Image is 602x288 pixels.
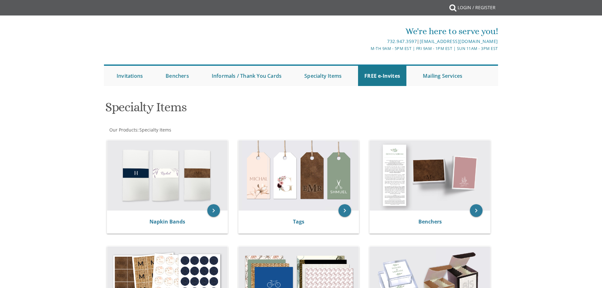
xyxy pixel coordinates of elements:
div: : [104,127,301,133]
a: [EMAIL_ADDRESS][DOMAIN_NAME] [420,38,498,44]
img: Tags [239,140,359,211]
a: Tags [293,218,304,225]
a: FREE e-Invites [358,66,406,86]
img: Benchers [370,140,490,211]
a: Benchers [418,218,442,225]
a: 732.947.3597 [387,38,417,44]
div: | [236,38,498,45]
a: Specialty Items [139,127,171,133]
a: Invitations [110,66,149,86]
a: Informals / Thank You Cards [205,66,288,86]
a: Our Products [109,127,137,133]
a: Specialty Items [298,66,348,86]
div: M-Th 9am - 5pm EST | Fri 9am - 1pm EST | Sun 11am - 3pm EST [236,45,498,52]
img: Napkin Bands [107,140,228,211]
a: keyboard_arrow_right [470,204,483,217]
h1: Specialty Items [105,100,363,119]
a: Napkin Bands [149,218,185,225]
a: Mailing Services [417,66,469,86]
a: keyboard_arrow_right [207,204,220,217]
a: keyboard_arrow_right [338,204,351,217]
a: Benchers [159,66,195,86]
div: We're here to serve you! [236,25,498,38]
